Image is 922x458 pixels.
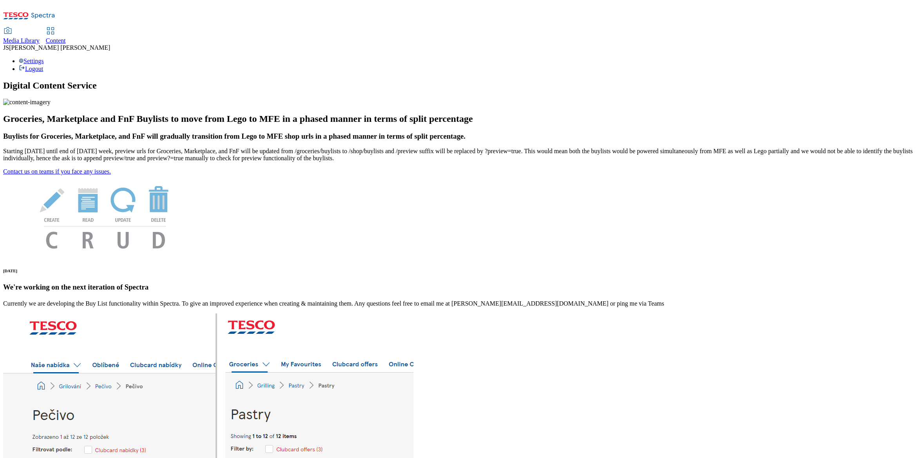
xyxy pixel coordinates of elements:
[3,99,51,106] img: content-imagery
[3,37,40,44] span: Media Library
[3,80,919,91] h1: Digital Content Service
[3,300,919,307] p: Currently we are developing the Buy List functionality within Spectra. To give an improved experi...
[3,114,919,124] h2: Groceries, Marketplace and FnF Buylists to move from Lego to MFE in a phased manner in terms of s...
[19,65,43,72] a: Logout
[3,268,919,273] h6: [DATE]
[3,44,9,51] span: JS
[3,175,207,257] img: News Image
[3,132,919,141] h3: Buylists for Groceries, Marketplace, and FnF will gradually transition from Lego to MFE shop urls...
[3,168,111,175] a: Contact us on teams if you face any issues.
[19,58,44,64] a: Settings
[3,283,919,291] h3: We're working on the next iteration of Spectra
[3,148,919,162] p: Starting [DATE] until end of [DATE] week, preview urls for Groceries, Marketplace, and FnF will b...
[3,28,40,44] a: Media Library
[9,44,110,51] span: [PERSON_NAME] [PERSON_NAME]
[46,28,66,44] a: Content
[46,37,66,44] span: Content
